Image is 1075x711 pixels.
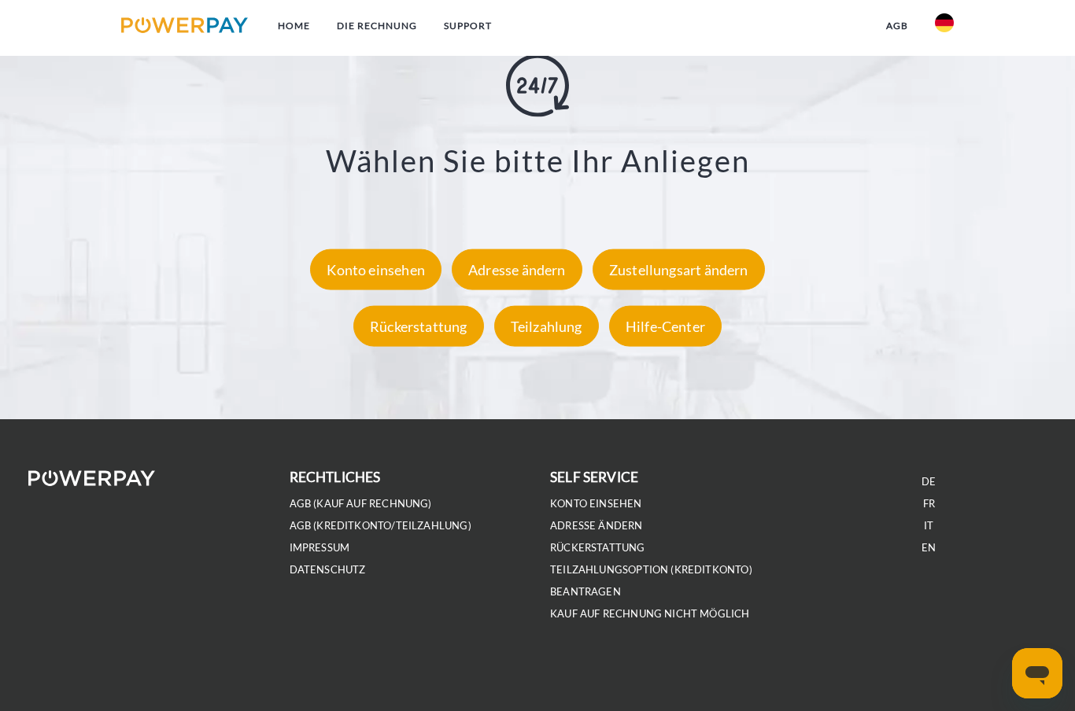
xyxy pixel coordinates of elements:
[310,249,441,290] div: Konto einsehen
[873,12,922,40] a: agb
[264,12,323,40] a: Home
[922,475,936,488] a: DE
[290,469,381,485] b: rechtliches
[589,261,769,278] a: Zustellungsart ändern
[306,261,445,278] a: Konto einsehen
[924,519,933,532] a: IT
[349,318,488,335] a: Rückerstattung
[605,318,726,335] a: Hilfe-Center
[490,318,603,335] a: Teilzahlung
[506,53,569,116] img: online-shopping.svg
[323,12,430,40] a: DIE RECHNUNG
[290,519,471,532] a: AGB (Kreditkonto/Teilzahlung)
[550,469,638,485] b: self service
[353,306,484,347] div: Rückerstattung
[448,261,586,278] a: Adresse ändern
[923,497,935,510] a: FR
[290,563,366,577] a: DATENSCHUTZ
[922,541,936,554] a: EN
[121,17,248,33] img: logo-powerpay.svg
[550,519,643,532] a: Adresse ändern
[550,497,642,510] a: Konto einsehen
[494,306,599,347] div: Teilzahlung
[290,541,350,554] a: IMPRESSUM
[1012,648,1062,698] iframe: Schaltfläche zum Öffnen des Messaging-Fensters
[452,249,582,290] div: Adresse ändern
[28,470,155,486] img: logo-powerpay-white.svg
[609,306,722,347] div: Hilfe-Center
[290,497,432,510] a: AGB (Kauf auf Rechnung)
[593,249,765,290] div: Zustellungsart ändern
[550,563,752,599] a: Teilzahlungsoption (KREDITKONTO) beantragen
[935,13,954,32] img: de
[550,541,645,554] a: Rückerstattung
[73,142,1001,179] h3: Wählen Sie bitte Ihr Anliegen
[550,607,750,621] a: Kauf auf Rechnung nicht möglich
[430,12,505,40] a: SUPPORT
